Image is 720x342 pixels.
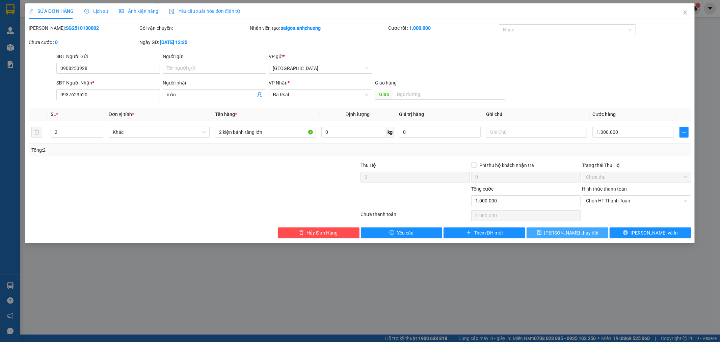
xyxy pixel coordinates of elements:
[55,40,58,45] b: 0
[471,186,494,192] span: Tổng cước
[109,112,134,117] span: Đơn vị tính
[29,8,74,14] span: SỬA ĐƠN HÀNG
[582,162,691,169] div: Trạng thái Thu Hộ
[278,227,359,238] button: deleteHủy Đơn Hàng
[610,227,691,238] button: printer[PERSON_NAME] và In
[169,9,175,14] img: icon
[6,49,133,57] div: Tên hàng: 1 thùng ( : 1 )
[163,53,266,60] div: Người gửi
[477,162,537,169] span: Phí thu hộ khách nhận trả
[84,9,89,14] span: clock-circle
[31,146,278,154] div: Tổng: 2
[79,22,133,31] div: 0889979528
[375,89,393,100] span: Giao
[6,6,74,21] div: [GEOGRAPHIC_DATA]
[51,112,56,117] span: SL
[119,8,158,14] span: Ảnh kiện hàng
[215,112,237,117] span: Tên hàng
[474,229,503,237] span: Thêm ĐH mới
[79,14,133,22] div: [PERSON_NAME]
[582,186,627,192] label: Hình thức thanh toán
[592,112,616,117] span: Cước hàng
[250,24,387,32] div: Nhân viên tạo:
[169,8,240,14] span: Yêu cầu xuất hóa đơn điện tử
[139,24,249,32] div: Gói vận chuyển:
[527,227,608,238] button: save[PERSON_NAME] thay đổi
[390,230,394,236] span: exclamation-circle
[306,229,338,237] span: Hủy Đơn Hàng
[56,79,160,87] div: SĐT Người Nhận
[483,108,590,121] th: Ghi chú
[676,3,695,22] button: Close
[586,196,687,206] span: Chọn HT Thanh Toán
[71,48,80,58] span: SL
[680,129,688,135] span: plus
[586,172,687,182] span: Chưa thu
[160,40,187,45] b: [DATE] 12:35
[79,6,133,14] div: Krông Nô
[393,89,505,100] input: Dọc đường
[346,112,370,117] span: Định lượng
[631,229,678,237] span: [PERSON_NAME] và In
[409,25,431,31] b: 1.000.000
[486,127,587,138] input: Ghi Chú
[163,79,266,87] div: Người nhận
[544,229,598,237] span: [PERSON_NAME] thay đổi
[444,227,525,238] button: plusThêm ĐH mới
[113,127,206,137] span: Khác
[79,6,95,14] span: Nhận:
[361,227,443,238] button: exclamation-circleYêu cầu
[78,37,87,44] span: CC :
[31,127,42,138] button: delete
[66,25,99,31] b: SG2510130002
[84,8,108,14] span: Lịch sử
[623,230,628,236] span: printer
[29,39,138,46] div: Chưa cước :
[388,24,498,32] div: Cước rồi :
[387,127,394,138] span: kg
[299,230,304,236] span: delete
[78,35,134,45] div: 50.000
[139,39,249,46] div: Ngày GD:
[269,80,288,85] span: VP Nhận
[29,24,138,32] div: [PERSON_NAME]:
[683,10,688,15] span: close
[6,21,74,30] div: 0979879620
[215,127,316,138] input: VD: Bàn, Ghế
[56,53,160,60] div: SĐT Người Gửi
[29,9,33,14] span: edit
[679,127,689,138] button: plus
[397,229,414,237] span: Yêu cầu
[257,92,262,97] span: user-add
[399,112,424,117] span: Giá trị hàng
[6,6,16,13] span: Gửi:
[273,63,369,73] span: Sài Gòn
[281,25,321,31] b: saigon.anhchuong
[466,230,471,236] span: plus
[361,163,376,168] span: Thu Hộ
[269,53,373,60] div: VP gửi
[119,9,124,14] span: picture
[360,211,471,222] div: Chưa thanh toán
[273,90,369,100] span: Đạ Rsal
[537,230,542,236] span: save
[375,80,397,85] span: Giao hàng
